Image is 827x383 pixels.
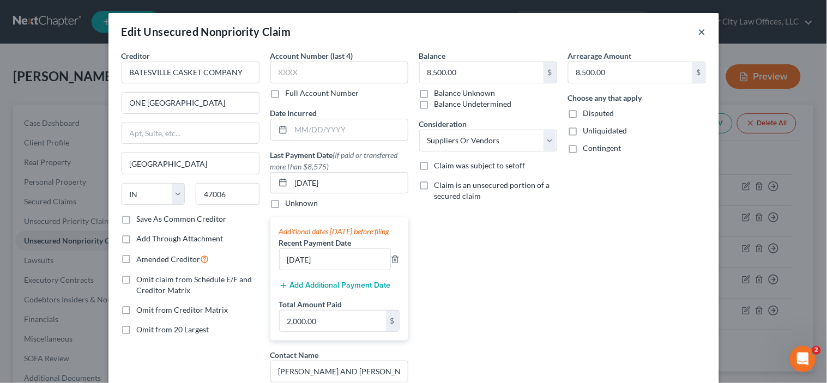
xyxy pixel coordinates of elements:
[271,361,408,382] input: --
[270,50,353,62] label: Account Number (last 4)
[122,123,259,144] input: Apt, Suite, etc...
[280,311,386,331] input: 0.00
[137,275,252,295] span: Omit claim from Schedule E/F and Creditor Matrix
[434,88,496,99] label: Balance Unknown
[291,119,408,140] input: MM/DD/YYYY
[122,24,291,39] div: Edit Unsecured Nonpriority Claim
[122,51,150,60] span: Creditor
[568,92,642,104] label: Choose any that apply
[583,108,614,118] span: Disputed
[196,183,259,205] input: Enter zip...
[137,254,201,264] span: Amended Creditor
[386,311,399,331] div: $
[137,305,228,314] span: Omit from Creditor Matrix
[122,62,259,83] input: Search creditor by name...
[419,118,467,130] label: Consideration
[279,299,342,310] label: Total Amount Paid
[544,62,557,83] div: $
[434,161,526,170] span: Claim was subject to setoff
[270,107,317,119] label: Date Incurred
[279,226,400,237] div: Additional dates [DATE] before filing
[279,237,352,248] label: Recent Payment Date
[286,88,359,99] label: Full Account Number
[270,150,398,171] span: (If paid or transferred more than $8,575)
[812,346,821,355] span: 2
[419,50,446,62] label: Balance
[420,62,544,83] input: 0.00
[137,214,227,224] label: Save As Common Creditor
[790,346,816,372] iframe: Intercom live chat
[434,180,550,200] span: Claim is an unsecured portion of a secured claim
[692,62,705,83] div: $
[583,126,627,135] span: Unliquidated
[434,99,512,110] label: Balance Undetermined
[270,149,408,172] label: Last Payment Date
[698,25,706,38] button: ×
[137,233,224,244] label: Add Through Attachment
[122,153,259,174] input: Enter city...
[569,62,692,83] input: 0.00
[270,349,319,361] label: Contact Name
[280,249,390,270] input: --
[137,325,209,334] span: Omit from 20 Largest
[568,50,632,62] label: Arrearage Amount
[122,93,259,113] input: Enter address...
[286,198,318,209] label: Unknown
[270,62,408,83] input: XXXX
[279,281,391,290] button: Add Additional Payment Date
[291,173,408,193] input: MM/DD/YYYY
[583,143,621,153] span: Contingent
